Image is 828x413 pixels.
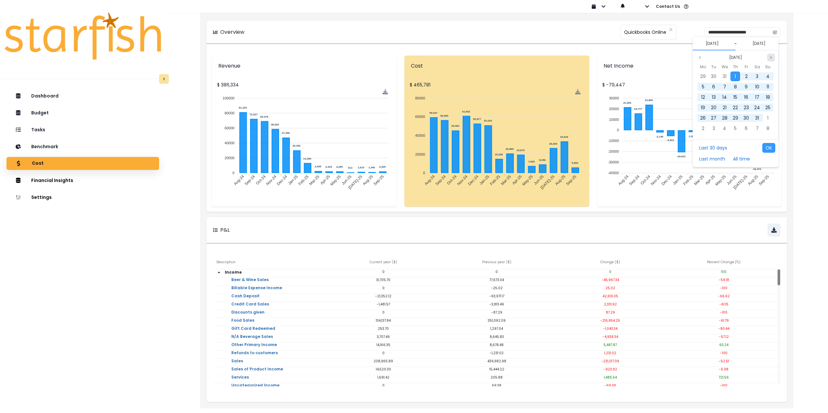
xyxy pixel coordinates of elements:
[730,123,741,134] div: 05 Sep 2024
[667,359,780,364] p: -52.51
[741,123,752,134] div: 06 Sep 2024
[719,102,730,113] div: 21 Aug 2024
[553,294,667,299] p: 42,619.05
[233,174,245,186] tspan: Aug-24
[287,174,299,186] tspan: Jan-25
[327,318,440,323] p: 134,137.84
[767,84,769,90] span: 11
[723,84,726,90] span: 7
[467,174,479,186] tspan: Dec-24
[730,92,741,102] div: 15 Aug 2024
[708,102,719,113] div: 20 Aug 2024
[763,82,773,92] div: 11 Aug 2024
[440,383,554,388] p: 69.38
[745,84,748,90] span: 9
[698,92,708,102] div: 12 Aug 2024
[533,174,545,186] tspan: Jun-25
[7,157,159,170] button: Cost
[719,71,730,82] div: 31 Jul 2024
[553,318,667,323] p: -216,954.25
[440,302,554,307] p: -3,813.49
[411,62,583,70] p: Cost
[704,174,716,186] tspan: Apr-25
[553,351,667,355] p: 1,231.02
[750,40,768,47] button: Select end date
[327,375,440,380] p: 1,691.42
[745,73,748,80] span: 2
[435,174,447,186] tspan: Sep-24
[327,294,440,299] p: -21,352.12
[608,160,619,164] tspan: -30000
[226,277,274,290] a: Beer & Wine Sales
[7,106,159,119] button: Budget
[628,174,640,186] tspan: Sep-24
[440,310,554,315] p: -87.29
[553,256,667,269] div: Change ( $ )
[700,115,706,121] span: 26
[669,28,673,32] svg: close
[754,104,760,111] span: 24
[7,174,159,187] button: Financial Insights
[440,294,554,299] p: -63,971.17
[763,63,773,71] div: Sunday
[719,63,730,71] div: Wednesday
[7,140,159,153] button: Benchmark
[701,104,705,111] span: 19
[489,174,501,186] tspan: Feb-25
[553,375,667,380] p: 1,485.54
[763,71,773,82] div: 04 Aug 2024
[708,123,719,134] div: 03 Sep 2024
[741,82,752,92] div: 09 Aug 2024
[604,62,775,70] p: Net Income
[373,174,385,186] tspan: Sep-25
[553,286,667,290] p: 25.02
[440,342,554,347] p: 8,678.48
[220,28,244,36] p: Overview
[347,174,363,190] tspan: [DATE]-25
[698,113,708,123] div: 26 Aug 2024
[624,25,666,39] span: Quickbooks Online
[701,94,705,100] span: 12
[667,269,780,274] p: 100
[226,367,288,380] a: Sales of Product Income
[755,84,759,90] span: 10
[698,102,708,113] div: 19 Aug 2024
[327,334,440,339] p: 3,707.49
[752,113,762,123] div: 31 Aug 2024
[698,123,708,134] div: 02 Sep 2024
[440,318,554,323] p: 351,092.09
[667,318,780,323] p: -61.79
[31,127,45,133] p: Tasks
[31,110,49,116] p: Budget
[672,174,684,186] tspan: Jan-25
[719,92,730,102] div: 14 Aug 2024
[698,63,708,71] div: Monday
[609,107,619,111] tspan: 20000
[298,174,310,186] tspan: Feb-25
[226,342,282,355] a: Other Primary Income
[553,277,667,282] p: -45,967.34
[698,56,702,59] svg: page previous
[226,359,248,372] a: Sales
[722,115,727,121] span: 28
[713,125,715,132] span: 3
[667,351,780,355] p: -100
[702,84,704,90] span: 5
[341,174,353,186] tspan: Jun-25
[722,94,727,100] span: 14
[763,113,773,123] div: 01 Sep 2024
[708,92,719,102] div: 13 Aug 2024
[758,174,770,186] tspan: Sep-25
[218,62,390,70] p: Revenue
[213,256,327,269] div: Description
[327,383,440,388] p: 0
[362,174,374,186] tspan: Aug-25
[440,367,554,372] p: 15,444.22
[511,174,523,186] tspan: Apr-25
[698,82,708,92] div: 05 Aug 2024
[732,174,748,190] tspan: [DATE]-25
[216,270,222,275] svg: arrow down
[226,326,280,339] a: Gift Card Redeemed
[773,30,777,34] svg: calendar
[226,310,270,323] a: Discounts given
